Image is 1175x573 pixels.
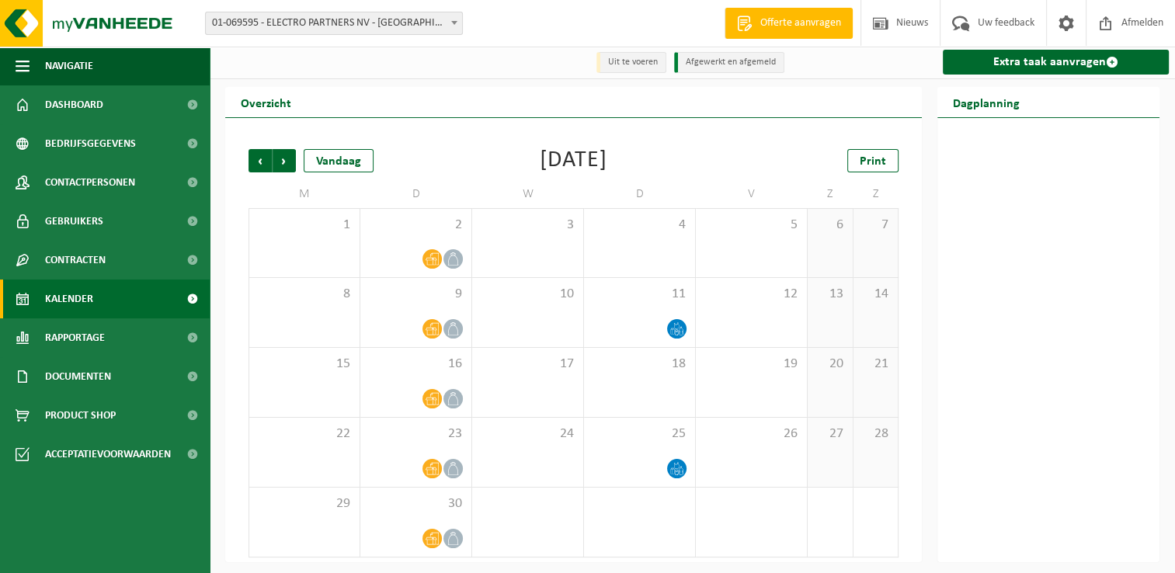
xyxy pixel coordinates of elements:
span: 11 [592,286,687,303]
span: Product Shop [45,396,116,435]
span: 30 [368,495,464,512]
span: Contactpersonen [45,163,135,202]
span: Acceptatievoorwaarden [45,435,171,474]
span: Vorige [249,149,272,172]
span: 23 [368,425,464,443]
span: Gebruikers [45,202,103,241]
span: Documenten [45,357,111,396]
td: D [584,180,696,208]
span: 10 [480,286,575,303]
span: 12 [704,286,799,303]
div: [DATE] [540,149,607,172]
td: W [472,180,584,208]
span: 9 [368,286,464,303]
li: Afgewerkt en afgemeld [674,52,784,73]
span: 19 [704,356,799,373]
span: Volgende [273,149,296,172]
span: 15 [257,356,352,373]
span: 7 [861,217,891,234]
span: 5 [704,217,799,234]
td: Z [808,180,853,208]
span: Contracten [45,241,106,280]
a: Print [847,149,899,172]
span: Rapportage [45,318,105,357]
h2: Overzicht [225,87,307,117]
span: 26 [704,425,799,443]
td: Z [853,180,899,208]
span: Dashboard [45,85,103,124]
td: M [249,180,360,208]
span: Print [860,155,886,168]
span: Navigatie [45,47,93,85]
span: 4 [592,217,687,234]
a: Extra taak aanvragen [943,50,1169,75]
span: 17 [480,356,575,373]
span: 18 [592,356,687,373]
span: Kalender [45,280,93,318]
h2: Dagplanning [937,87,1035,117]
span: Bedrijfsgegevens [45,124,136,163]
span: 20 [815,356,845,373]
span: 22 [257,425,352,443]
span: 24 [480,425,575,443]
span: 1 [257,217,352,234]
span: Offerte aanvragen [756,16,845,31]
span: 14 [861,286,891,303]
span: 01-069595 - ELECTRO PARTNERS NV - ANTWERPEN [206,12,462,34]
span: 16 [368,356,464,373]
div: Vandaag [304,149,374,172]
span: 3 [480,217,575,234]
li: Uit te voeren [596,52,666,73]
a: Offerte aanvragen [725,8,853,39]
span: 21 [861,356,891,373]
span: 28 [861,425,891,443]
span: 25 [592,425,687,443]
span: 6 [815,217,845,234]
span: 8 [257,286,352,303]
span: 01-069595 - ELECTRO PARTNERS NV - ANTWERPEN [205,12,463,35]
span: 2 [368,217,464,234]
td: D [360,180,472,208]
span: 29 [257,495,352,512]
td: V [696,180,808,208]
span: 13 [815,286,845,303]
span: 27 [815,425,845,443]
